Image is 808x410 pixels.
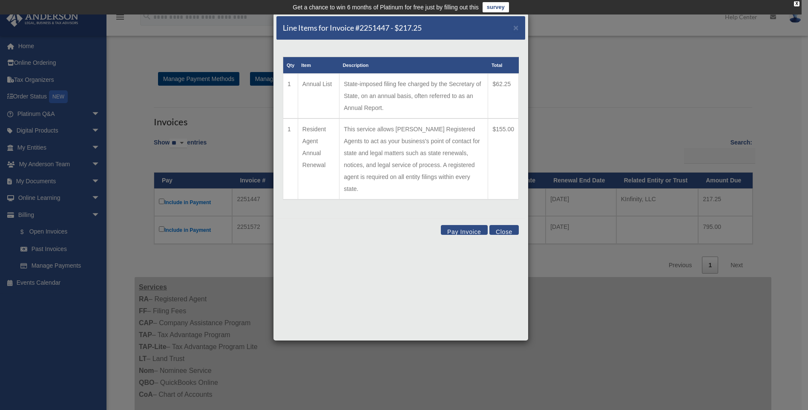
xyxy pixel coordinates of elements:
button: Pay Invoice [441,225,488,235]
div: close [794,1,799,6]
td: Annual List [298,74,339,119]
button: Close [489,225,519,235]
td: $62.25 [488,74,519,119]
th: Qty [283,57,298,74]
td: 1 [283,118,298,199]
td: State-imposed filing fee charged by the Secretary of State, on an annual basis, often referred to... [339,74,488,119]
td: Resident Agent Annual Renewal [298,118,339,199]
th: Item [298,57,339,74]
h5: Line Items for Invoice #2251447 - $217.25 [283,23,422,33]
span: × [513,23,519,32]
td: 1 [283,74,298,119]
td: $155.00 [488,118,519,199]
th: Total [488,57,519,74]
td: This service allows [PERSON_NAME] Registered Agents to act as your business's point of contact fo... [339,118,488,199]
div: Get a chance to win 6 months of Platinum for free just by filling out this [293,2,479,12]
a: survey [483,2,509,12]
th: Description [339,57,488,74]
button: Close [513,23,519,32]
